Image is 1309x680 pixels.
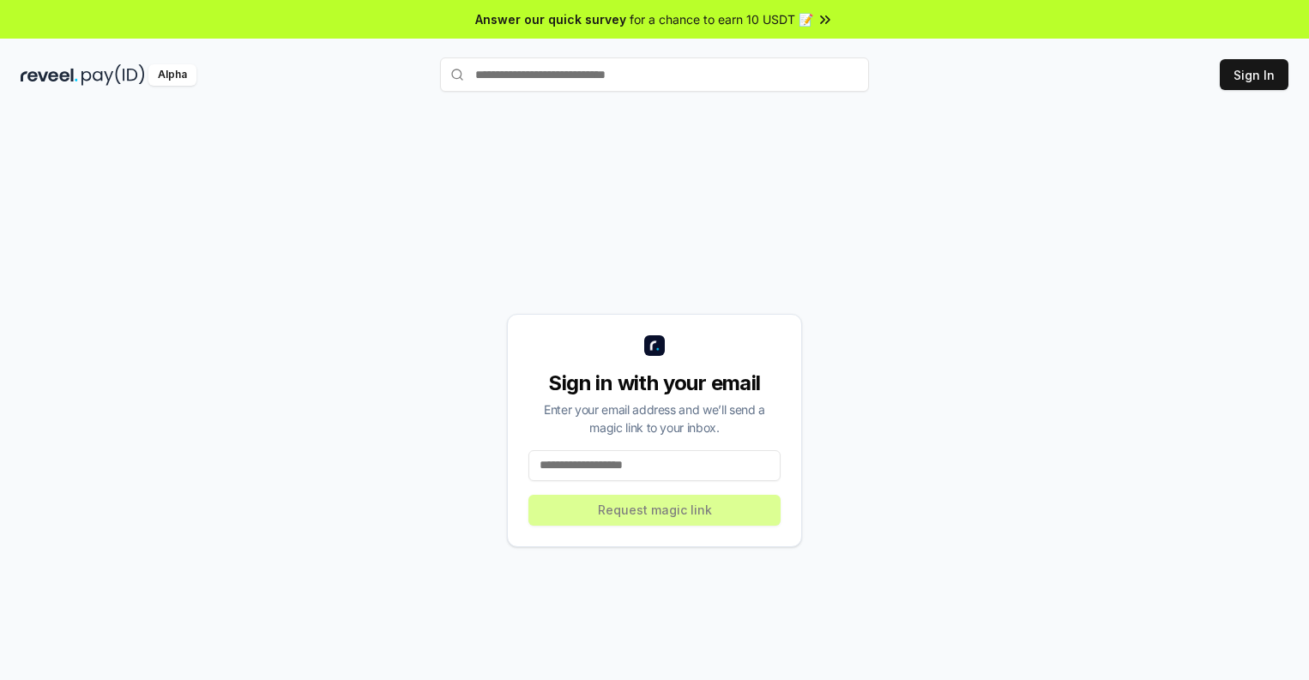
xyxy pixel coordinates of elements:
[528,370,781,397] div: Sign in with your email
[630,10,813,28] span: for a chance to earn 10 USDT 📝
[1220,59,1288,90] button: Sign In
[475,10,626,28] span: Answer our quick survey
[528,400,781,436] div: Enter your email address and we’ll send a magic link to your inbox.
[148,64,196,86] div: Alpha
[21,64,78,86] img: reveel_dark
[81,64,145,86] img: pay_id
[644,335,665,356] img: logo_small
